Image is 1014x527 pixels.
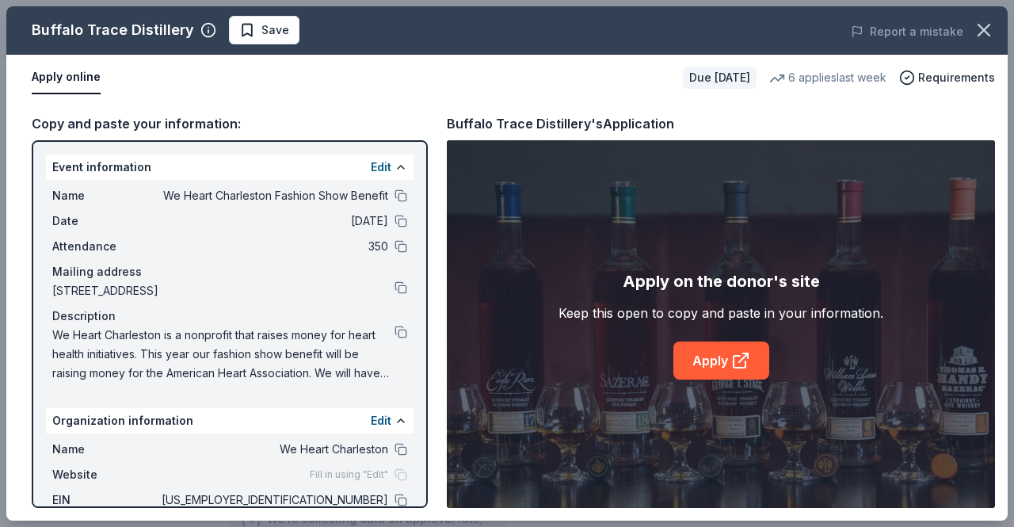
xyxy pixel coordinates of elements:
button: Edit [371,158,391,177]
span: Requirements [918,68,995,87]
span: Name [52,186,158,205]
span: [STREET_ADDRESS] [52,281,395,300]
span: We Heart Charleston is a nonprofit that raises money for heart health initiatives. This year our ... [52,326,395,383]
span: Date [52,212,158,231]
button: Edit [371,411,391,430]
div: Organization information [46,408,414,433]
div: Apply on the donor's site [623,269,820,294]
button: Apply online [32,61,101,94]
span: 350 [158,237,388,256]
button: Report a mistake [851,22,963,41]
button: Requirements [899,68,995,87]
div: 6 applies last week [769,68,886,87]
button: Save [229,16,299,44]
span: Fill in using "Edit" [310,468,388,481]
span: EIN [52,491,158,510]
span: Name [52,440,158,459]
div: Keep this open to copy and paste in your information. [558,304,883,323]
div: Copy and paste your information: [32,113,428,134]
a: Apply [673,342,769,380]
div: Buffalo Trace Distillery's Application [447,113,674,134]
div: Description [52,307,407,326]
span: [US_EMPLOYER_IDENTIFICATION_NUMBER] [158,491,388,510]
div: Due [DATE] [683,67,757,89]
span: We Heart Charleston Fashion Show Benefit [158,186,388,205]
div: Buffalo Trace Distillery [32,17,194,43]
span: Attendance [52,237,158,256]
div: Event information [46,155,414,180]
span: [DATE] [158,212,388,231]
span: We Heart Charleston [158,440,388,459]
span: Website [52,465,158,484]
div: Mailing address [52,262,407,281]
span: Save [261,21,289,40]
